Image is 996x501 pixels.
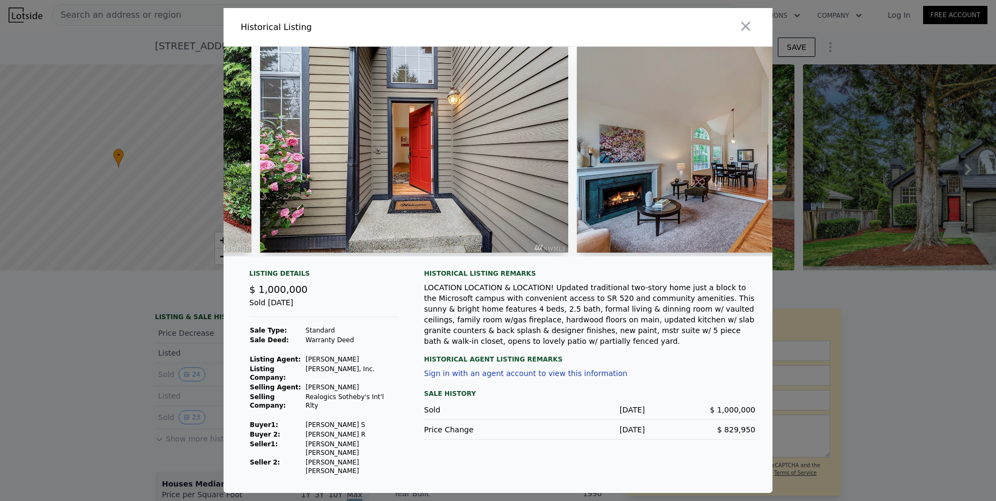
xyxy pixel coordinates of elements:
[250,393,286,409] strong: Selling Company:
[250,431,280,438] strong: Buyer 2:
[534,404,645,415] div: [DATE]
[250,336,289,344] strong: Sale Deed:
[305,382,398,392] td: [PERSON_NAME]
[305,355,398,364] td: [PERSON_NAME]
[250,327,287,334] strong: Sale Type:
[305,335,398,345] td: Warranty Deed
[424,369,627,378] button: Sign in with an agent account to view this information
[250,356,301,363] strong: Listing Agent:
[424,404,534,415] div: Sold
[241,21,494,34] div: Historical Listing
[424,387,755,400] div: Sale History
[305,458,398,476] td: [PERSON_NAME] [PERSON_NAME]
[249,297,398,317] div: Sold [DATE]
[305,326,398,335] td: Standard
[534,424,645,435] div: [DATE]
[305,430,398,439] td: [PERSON_NAME] R
[717,425,755,434] span: $ 829,950
[577,47,881,253] img: Property Img
[250,384,301,391] strong: Selling Agent:
[260,47,568,253] img: Property Img
[424,347,755,364] div: Historical Agent Listing Remarks
[305,439,398,458] td: [PERSON_NAME] [PERSON_NAME]
[305,364,398,382] td: [PERSON_NAME], Inc.
[250,459,280,466] strong: Seller 2:
[250,421,278,429] strong: Buyer 1 :
[424,269,755,278] div: Historical Listing remarks
[249,269,398,282] div: Listing Details
[249,284,308,295] span: $ 1,000,000
[305,420,398,430] td: [PERSON_NAME] S
[710,406,755,414] span: $ 1,000,000
[424,282,755,347] div: LOCATION LOCATION & LOCATION! Updated traditional two-story home just a block to the Microsoft ca...
[424,424,534,435] div: Price Change
[305,392,398,410] td: Realogics Sotheby's Int'l Rlty
[250,440,278,448] strong: Seller 1 :
[250,365,286,381] strong: Listing Company:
